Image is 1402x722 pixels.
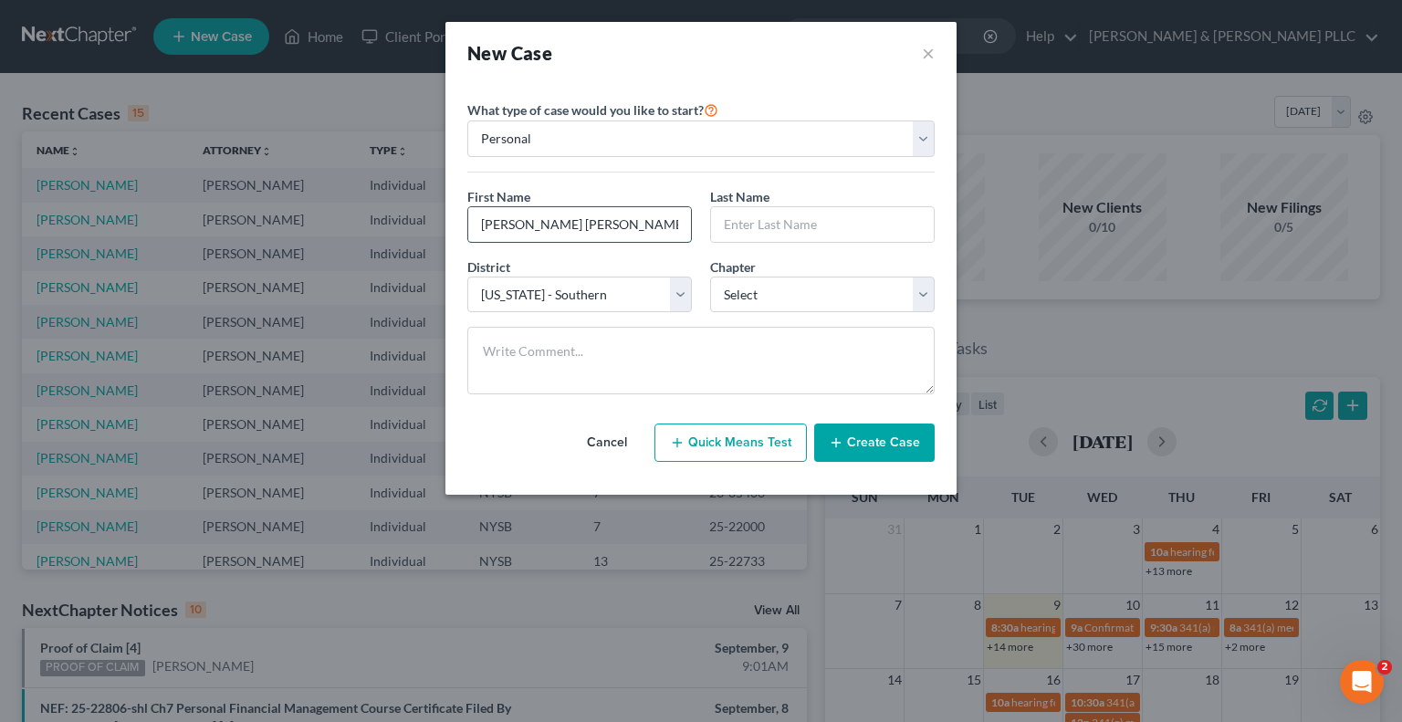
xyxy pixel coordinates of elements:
label: What type of case would you like to start? [467,99,718,120]
button: Create Case [814,424,935,462]
span: District [467,259,510,275]
button: Cancel [567,424,647,461]
button: × [922,40,935,66]
input: Enter First Name [468,207,691,242]
span: First Name [467,189,530,204]
iframe: Intercom live chat [1340,660,1384,704]
strong: New Case [467,42,552,64]
span: 2 [1377,660,1392,675]
span: Chapter [710,259,756,275]
button: Quick Means Test [654,424,807,462]
input: Enter Last Name [711,207,934,242]
span: Last Name [710,189,769,204]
